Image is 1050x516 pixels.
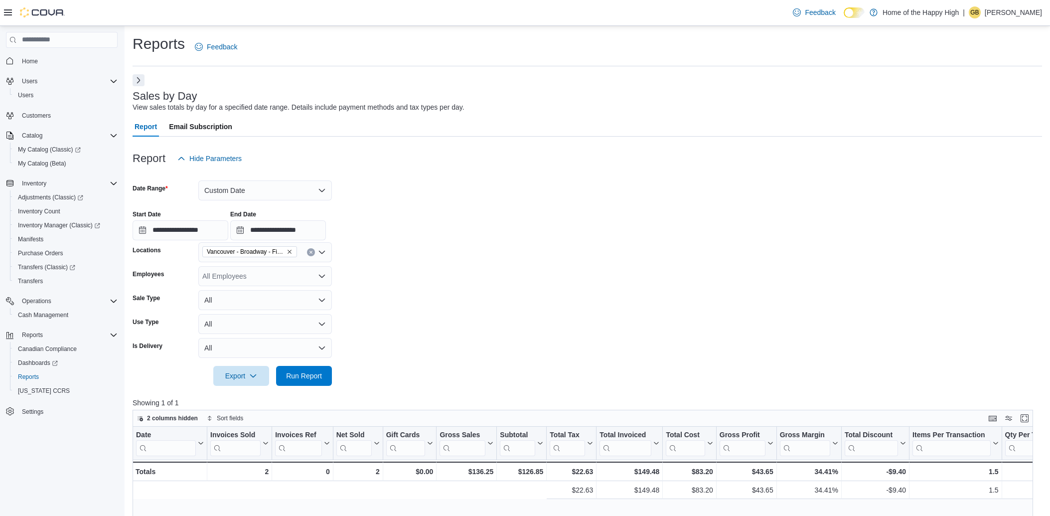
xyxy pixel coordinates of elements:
span: Reports [18,329,118,341]
span: Inventory Manager (Classic) [18,221,100,229]
span: Customers [18,109,118,122]
span: Transfers (Classic) [14,261,118,273]
a: Feedback [191,37,241,57]
div: Total Invoiced [600,430,651,440]
span: Reports [14,371,118,383]
span: Inventory Count [14,205,118,217]
label: Date Range [133,184,168,192]
div: Date [136,430,196,456]
div: Invoices Ref [275,430,321,440]
span: Inventory [22,179,46,187]
span: Transfers [18,277,43,285]
p: Showing 1 of 1 [133,398,1042,408]
button: All [198,338,332,358]
input: Press the down key to open a popover containing a calendar. [133,220,228,240]
input: Press the down key to open a popover containing a calendar. [230,220,326,240]
span: Catalog [18,130,118,142]
div: $83.20 [666,466,713,478]
a: Transfers [14,275,47,287]
span: Inventory Manager (Classic) [14,219,118,231]
a: Dashboards [10,356,122,370]
div: Gross Sales [440,430,485,440]
a: My Catalog (Classic) [10,143,122,157]
div: Giovanna Barros [969,6,981,18]
p: | [963,6,965,18]
span: Dashboards [14,357,118,369]
span: Dashboards [18,359,58,367]
label: Sale Type [133,294,160,302]
button: Export [213,366,269,386]
img: Cova [20,7,65,17]
span: My Catalog (Beta) [18,160,66,168]
button: Display options [1003,412,1015,424]
a: [US_STATE] CCRS [14,385,74,397]
span: Export [219,366,263,386]
a: Purchase Orders [14,247,67,259]
div: Total Tax [550,430,585,440]
a: Transfers (Classic) [14,261,79,273]
div: -$9.40 [845,466,906,478]
div: Gift Card Sales [386,430,426,456]
button: Open list of options [318,272,326,280]
div: 1.5 [912,466,999,478]
div: View sales totals by day for a specified date range. Details include payment methods and tax type... [133,102,464,113]
button: Date [136,430,204,456]
div: Total Cost [666,430,705,456]
span: Hide Parameters [189,154,242,164]
span: Email Subscription [169,117,232,137]
span: Vancouver - Broadway - Fire & Flower [202,246,297,257]
div: Invoices Sold [210,430,261,456]
button: Users [2,74,122,88]
div: Gross Profit [720,430,765,456]
button: Canadian Compliance [10,342,122,356]
span: Reports [22,331,43,339]
div: Net Sold [336,430,372,456]
div: $43.65 [720,484,773,496]
a: Canadian Compliance [14,343,81,355]
a: Manifests [14,233,47,245]
div: $126.85 [500,466,543,478]
button: Total Tax [550,430,593,456]
a: Adjustments (Classic) [14,191,87,203]
div: $149.48 [600,466,659,478]
button: Inventory [2,176,122,190]
button: Catalog [2,129,122,143]
a: Transfers (Classic) [10,260,122,274]
span: [US_STATE] CCRS [18,387,70,395]
a: My Catalog (Beta) [14,158,70,170]
a: Users [14,89,37,101]
button: Total Discount [845,430,906,456]
div: Items Per Transaction [912,430,991,440]
span: Manifests [18,235,43,243]
p: [PERSON_NAME] [985,6,1042,18]
div: Invoices Sold [210,430,261,440]
h3: Report [133,153,165,165]
a: Inventory Manager (Classic) [10,218,122,232]
button: Run Report [276,366,332,386]
span: Home [22,57,38,65]
button: Enter fullscreen [1019,412,1031,424]
div: $22.63 [550,466,593,478]
span: Catalog [22,132,42,140]
div: 2 [210,466,269,478]
label: Employees [133,270,164,278]
div: Items Per Transaction [912,430,991,456]
button: Gross Margin [780,430,838,456]
div: Subtotal [500,430,535,440]
button: Operations [18,295,55,307]
div: Gift Cards [386,430,426,440]
div: Gross Sales [440,430,485,456]
div: $43.65 [720,466,773,478]
span: Users [18,75,118,87]
div: Subtotal [500,430,535,456]
div: $83.20 [666,484,713,496]
button: Total Cost [666,430,713,456]
div: Date [136,430,196,440]
div: Totals [136,466,204,478]
span: Customers [22,112,51,120]
div: $149.48 [600,484,659,496]
a: Feedback [789,2,839,22]
button: Operations [2,294,122,308]
a: Settings [18,406,47,418]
